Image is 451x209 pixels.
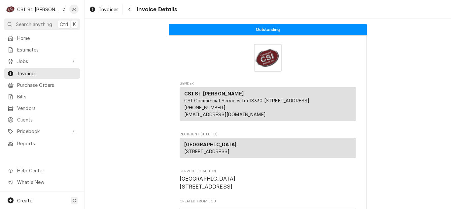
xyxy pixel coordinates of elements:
span: Ctrl [60,21,68,28]
span: Sender [180,81,356,86]
span: Purchase Orders [17,82,77,88]
a: Go to What's New [4,177,80,188]
span: Vendors [17,105,77,112]
span: Clients [17,116,77,123]
span: Invoices [17,70,77,77]
a: Vendors [4,103,80,114]
div: C [6,5,15,14]
div: Service Location [180,169,356,191]
div: Stephani Roth's Avatar [69,5,79,14]
a: Reports [4,138,80,149]
strong: [GEOGRAPHIC_DATA] [184,142,237,147]
div: Sender [180,87,356,123]
span: Search anything [16,21,52,28]
span: Service Location [180,175,356,191]
div: Sender [180,87,356,121]
a: Go to Pricebook [4,126,80,137]
a: Estimates [4,44,80,55]
div: Invoice Recipient [180,132,356,161]
span: Service Location [180,169,356,174]
a: Clients [4,114,80,125]
button: Search anythingCtrlK [4,18,80,30]
span: K [73,21,76,28]
a: Invoices [4,68,80,79]
span: Jobs [17,58,67,65]
div: Recipient (Bill To) [180,138,356,160]
span: Bills [17,93,77,100]
span: Create [17,198,32,203]
div: CSI St. [PERSON_NAME] [17,6,60,13]
span: C [73,197,76,204]
span: Home [17,35,77,42]
a: [PHONE_NUMBER] [184,105,225,110]
div: Status [169,24,367,35]
button: Navigate back [124,4,135,15]
a: Bills [4,91,80,102]
span: Help Center [17,167,76,174]
span: Invoices [99,6,119,13]
a: Invoices [87,4,121,15]
span: [GEOGRAPHIC_DATA] [STREET_ADDRESS] [180,176,236,190]
span: What's New [17,179,76,186]
img: Logo [254,44,282,72]
span: Pricebook [17,128,67,135]
a: Purchase Orders [4,80,80,90]
span: Reports [17,140,77,147]
a: Go to Jobs [4,56,80,67]
strong: CSI St. [PERSON_NAME] [184,91,244,96]
div: Recipient (Bill To) [180,138,356,158]
span: Outstanding [256,27,280,32]
div: CSI St. Louis's Avatar [6,5,15,14]
span: Estimates [17,46,77,53]
span: CSI Commercial Services Inc18330 [STREET_ADDRESS] [184,98,310,103]
a: [EMAIL_ADDRESS][DOMAIN_NAME] [184,112,266,117]
span: Created From Job [180,199,356,204]
span: Invoice Details [135,5,177,14]
a: Go to Help Center [4,165,80,176]
span: Recipient (Bill To) [180,132,356,137]
span: [STREET_ADDRESS] [184,149,230,154]
div: Invoice Sender [180,81,356,124]
a: Home [4,33,80,44]
div: SR [69,5,79,14]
